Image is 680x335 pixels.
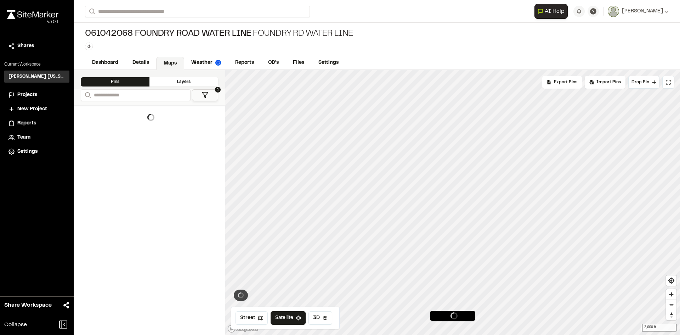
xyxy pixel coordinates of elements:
[631,79,649,85] span: Drop Pin
[17,119,36,127] span: Reports
[261,56,286,69] a: CD's
[85,43,93,50] button: Edit Tags
[85,56,125,69] a: Dashboard
[85,28,251,40] span: 061042068 Foundry Road Water Line
[7,10,58,19] img: rebrand.png
[642,324,676,331] div: 2,000 ft
[81,77,149,86] div: Pins
[228,56,261,69] a: Reports
[215,87,221,93] span: 1
[666,300,676,310] button: Zoom out
[17,148,38,156] span: Settings
[215,60,221,66] img: precipai.png
[534,4,571,19] div: Open AI Assistant
[8,91,65,99] a: Projects
[608,6,669,17] button: [PERSON_NAME]
[236,311,268,325] button: Street
[17,105,47,113] span: New Project
[554,79,577,85] span: Export Pins
[666,289,676,300] button: Zoom in
[542,76,582,89] div: No pins available to export
[585,76,625,89] div: Import Pins into your project
[311,56,346,69] a: Settings
[149,77,218,86] div: Layers
[125,56,156,69] a: Details
[234,290,248,301] button: View weather summary for project
[85,28,353,40] div: Foundry Rd Water Line
[8,134,65,141] a: Team
[596,79,621,85] span: Import Pins
[286,56,311,69] a: Files
[4,61,69,68] p: Current Workspace
[17,134,30,141] span: Team
[628,76,659,89] button: Drop Pin
[622,7,663,15] span: [PERSON_NAME]
[225,70,680,335] canvas: Map
[308,311,332,325] button: 3D
[7,19,58,25] div: Oh geez...please don't...
[8,148,65,156] a: Settings
[156,57,184,70] a: Maps
[4,301,52,309] span: Share Workspace
[271,311,306,325] button: Satellite
[608,6,619,17] img: User
[8,119,65,127] a: Reports
[192,89,218,101] button: 1
[184,56,228,69] a: Weather
[17,91,37,99] span: Projects
[534,4,568,19] button: Open AI Assistant
[8,73,65,80] h3: [PERSON_NAME] [US_STATE]
[4,320,27,329] span: Collapse
[545,7,565,16] span: AI Help
[666,300,676,310] span: Zoom out
[666,310,676,320] button: Reset bearing to north
[17,42,34,50] span: Shares
[227,325,259,333] a: Mapbox logo
[85,6,98,17] button: Search
[8,42,65,50] a: Shares
[81,89,93,101] button: Search
[8,105,65,113] a: New Project
[666,275,676,286] button: Find my location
